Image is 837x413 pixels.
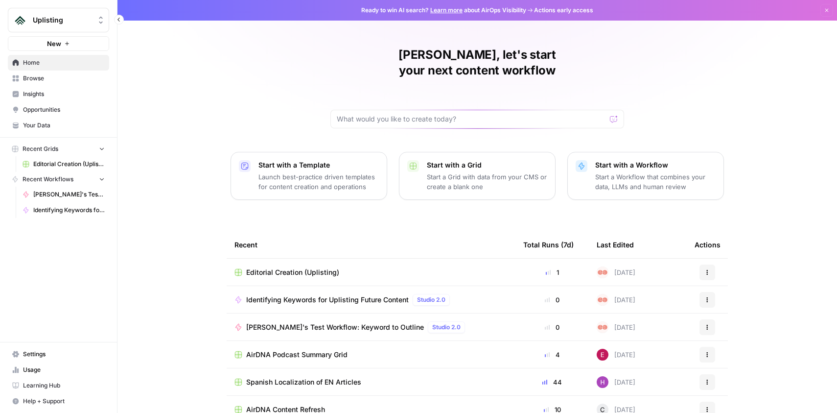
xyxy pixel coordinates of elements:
[47,39,61,49] span: New
[231,152,387,200] button: Start with a TemplateLaunch best-practice driven templates for content creation and operations
[8,102,109,118] a: Opportunities
[597,231,634,258] div: Last Edited
[33,15,92,25] span: Uplisting
[595,172,716,192] p: Start a Workflow that combines your data, LLMs and human review
[427,172,547,192] p: Start a Grid with data from your CMS or create a blank one
[523,231,574,258] div: Total Runs (7d)
[399,152,556,200] button: Start with a GridStart a Grid with data from your CMS or create a blank one
[330,47,624,78] h1: [PERSON_NAME], let's start your next content workflow
[258,172,379,192] p: Launch best-practice driven templates for content creation and operations
[234,294,508,306] a: Identifying Keywords for Uplisting Future ContentStudio 2.0
[597,349,635,361] div: [DATE]
[23,350,105,359] span: Settings
[8,346,109,362] a: Settings
[246,350,348,360] span: AirDNA Podcast Summary Grid
[234,231,508,258] div: Recent
[234,350,508,360] a: AirDNA Podcast Summary Grid
[23,58,105,67] span: Home
[33,160,105,169] span: Editorial Creation (Uplisting)
[417,295,445,304] span: Studio 2.0
[8,172,109,187] button: Recent Workflows
[234,321,508,333] a: [PERSON_NAME]'s Test Workflow: Keyword to OutlineStudio 2.0
[246,322,424,332] span: [PERSON_NAME]'s Test Workflow: Keyword to Outline
[523,322,581,332] div: 0
[23,105,105,114] span: Opportunities
[234,377,508,387] a: Spanish Localization of EN Articles
[18,202,109,218] a: Identifying Keywords for Uplisting Future Content
[523,377,581,387] div: 44
[427,160,547,170] p: Start with a Grid
[18,187,109,202] a: [PERSON_NAME]'s Test Workflow: Keyword to Outline
[23,397,105,406] span: Help + Support
[33,190,105,199] span: [PERSON_NAME]'s Test Workflow: Keyword to Outline
[246,295,409,305] span: Identifying Keywords for Uplisting Future Content
[597,321,635,333] div: [DATE]
[597,294,608,306] img: 9ox2tsavtwuqu520im748tr0lqa0
[23,121,105,130] span: Your Data
[523,350,581,360] div: 4
[337,114,606,124] input: What would you like to create today?
[8,55,109,71] a: Home
[18,156,109,172] a: Editorial Creation (Uplisting)
[361,6,526,15] span: Ready to win AI search? about AirOps Visibility
[8,8,109,32] button: Workspace: Uplisting
[597,349,608,361] img: 6hq96n2leobrsvlurjgw6fk7c669
[597,267,608,278] img: 9ox2tsavtwuqu520im748tr0lqa0
[567,152,724,200] button: Start with a WorkflowStart a Workflow that combines your data, LLMs and human review
[534,6,593,15] span: Actions early access
[23,381,105,390] span: Learning Hub
[33,206,105,215] span: Identifying Keywords for Uplisting Future Content
[23,175,73,184] span: Recent Workflows
[8,118,109,133] a: Your Data
[695,231,721,258] div: Actions
[523,295,581,305] div: 0
[8,393,109,409] button: Help + Support
[430,6,463,14] a: Learn more
[258,160,379,170] p: Start with a Template
[8,362,109,378] a: Usage
[597,376,608,388] img: s3daeat8gwktyg8b6fk5sb8x1vos
[8,378,109,393] a: Learning Hub
[8,142,109,156] button: Recent Grids
[23,74,105,83] span: Browse
[432,323,461,332] span: Studio 2.0
[23,145,58,153] span: Recent Grids
[595,160,716,170] p: Start with a Workflow
[597,294,635,306] div: [DATE]
[23,90,105,98] span: Insights
[597,376,635,388] div: [DATE]
[8,71,109,86] a: Browse
[597,267,635,278] div: [DATE]
[8,86,109,102] a: Insights
[246,377,361,387] span: Spanish Localization of EN Articles
[8,36,109,51] button: New
[23,365,105,374] span: Usage
[11,11,29,29] img: Uplisting Logo
[597,321,608,333] img: 9ox2tsavtwuqu520im748tr0lqa0
[246,267,339,277] span: Editorial Creation (Uplisting)
[234,267,508,277] a: Editorial Creation (Uplisting)
[523,267,581,277] div: 1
